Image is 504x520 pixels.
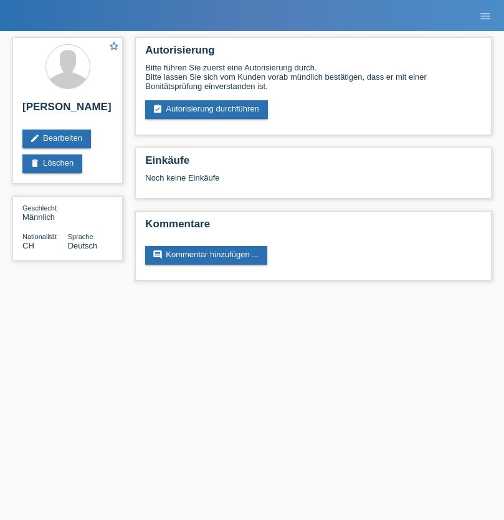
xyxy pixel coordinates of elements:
[30,158,40,168] i: delete
[145,154,482,173] h2: Einkäufe
[153,250,163,260] i: comment
[108,40,120,52] i: star_border
[30,133,40,143] i: edit
[22,233,57,240] span: Nationalität
[153,104,163,114] i: assignment_turned_in
[22,241,34,250] span: Schweiz
[22,154,82,173] a: deleteLöschen
[145,100,268,119] a: assignment_turned_inAutorisierung durchführen
[22,204,57,212] span: Geschlecht
[22,101,113,120] h2: [PERSON_NAME]
[108,40,120,54] a: star_border
[145,44,482,63] h2: Autorisierung
[68,233,93,240] span: Sprache
[68,241,98,250] span: Deutsch
[473,12,498,19] a: menu
[145,173,482,192] div: Noch keine Einkäufe
[145,246,267,265] a: commentKommentar hinzufügen ...
[22,203,68,222] div: Männlich
[145,218,482,237] h2: Kommentare
[479,10,492,22] i: menu
[145,63,482,91] div: Bitte führen Sie zuerst eine Autorisierung durch. Bitte lassen Sie sich vom Kunden vorab mündlich...
[22,130,91,148] a: editBearbeiten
